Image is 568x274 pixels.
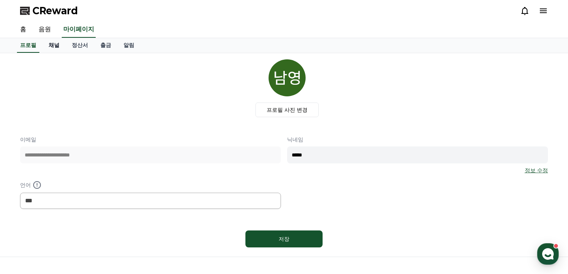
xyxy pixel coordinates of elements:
[14,22,32,38] a: 홈
[71,222,80,228] span: 대화
[525,166,548,174] a: 정보 수정
[269,59,306,96] img: profile_image
[20,180,281,190] p: 언어
[42,38,66,53] a: 채널
[32,22,57,38] a: 음원
[117,38,140,53] a: 알림
[255,103,319,117] label: 프로필 사진 변경
[119,222,128,228] span: 설정
[66,38,94,53] a: 정산서
[2,210,51,229] a: 홈
[62,22,96,38] a: 마이페이지
[20,136,281,143] p: 이메일
[287,136,548,143] p: 닉네임
[100,210,148,229] a: 설정
[32,5,78,17] span: CReward
[20,5,78,17] a: CReward
[94,38,117,53] a: 출금
[245,230,323,247] button: 저장
[24,222,29,228] span: 홈
[261,235,307,243] div: 저장
[17,38,39,53] a: 프로필
[51,210,100,229] a: 대화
